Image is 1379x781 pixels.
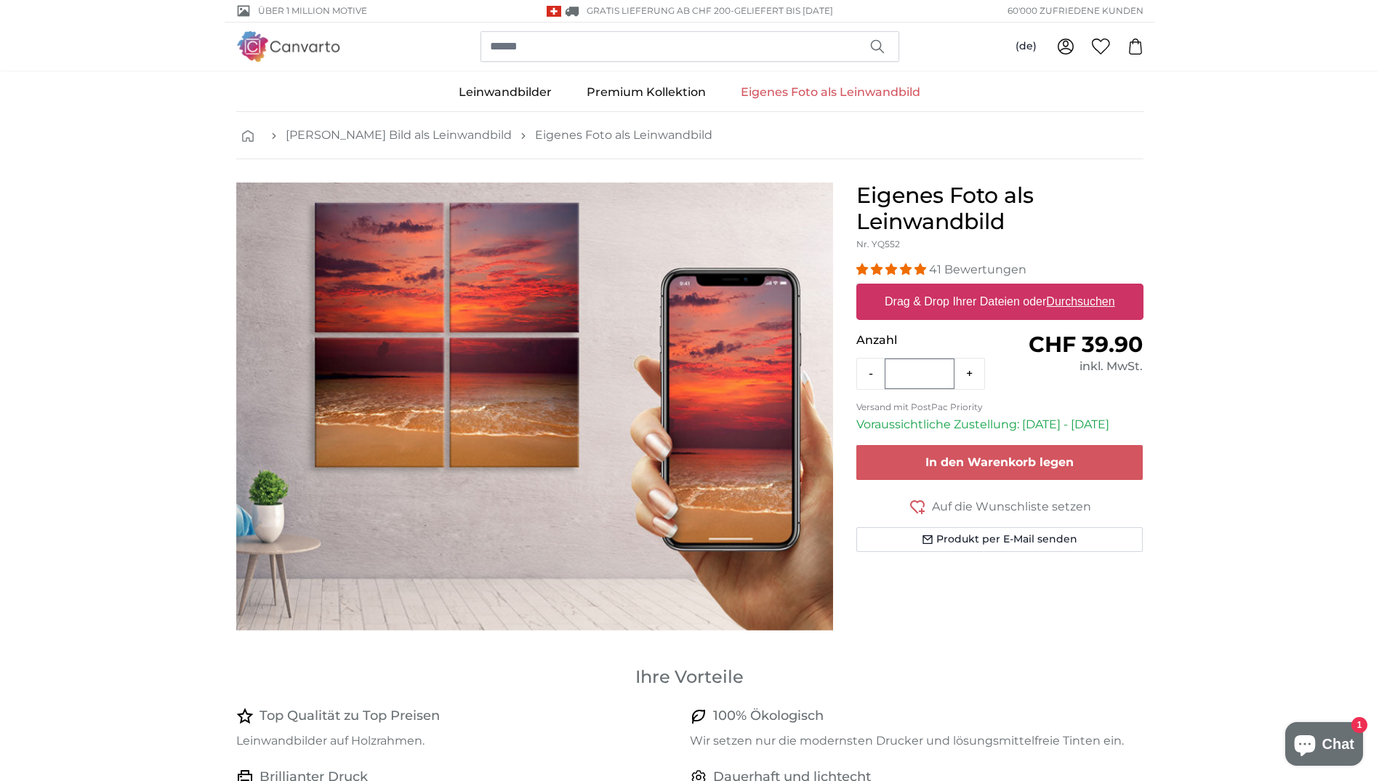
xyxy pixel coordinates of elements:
[856,239,900,249] span: Nr. YQ552
[286,127,512,144] a: [PERSON_NAME] Bild als Leinwandbild
[236,112,1143,159] nav: breadcrumbs
[236,183,833,630] div: 1 of 1
[723,73,938,111] a: Eigenes Foto als Leinwandbild
[1004,33,1048,60] button: (de)
[857,359,885,388] button: -
[879,287,1121,316] label: Drag & Drop Ihrer Dateien oder
[856,263,929,276] span: 4.98 stars
[236,732,678,750] p: Leinwandbilder auf Holzrahmen.
[929,263,1026,276] span: 41 Bewertungen
[856,497,1143,516] button: Auf die Wunschliste setzen
[925,455,1074,469] span: In den Warenkorb legen
[236,183,833,630] img: personalised-canvas-print
[547,6,561,17] img: Schweiz
[856,445,1143,480] button: In den Warenkorb legen
[690,732,1132,750] p: Wir setzen nur die modernsten Drucker und lösungsmittelfreie Tinten ein.
[954,359,984,388] button: +
[856,332,1000,349] p: Anzahl
[856,401,1143,413] p: Versand mit PostPac Priority
[713,706,824,726] h4: 100% Ökologisch
[731,5,833,16] span: -
[1029,331,1143,358] span: CHF 39.90
[441,73,569,111] a: Leinwandbilder
[856,183,1143,235] h1: Eigenes Foto als Leinwandbild
[1000,358,1143,375] div: inkl. MwSt.
[258,4,367,17] span: Über 1 Million Motive
[260,706,440,726] h4: Top Qualität zu Top Preisen
[587,5,731,16] span: GRATIS Lieferung ab CHF 200
[236,31,341,61] img: Canvarto
[1046,295,1114,308] u: Durchsuchen
[569,73,723,111] a: Premium Kollektion
[1281,722,1367,769] inbox-online-store-chat: Onlineshop-Chat von Shopify
[535,127,712,144] a: Eigenes Foto als Leinwandbild
[932,498,1091,516] span: Auf die Wunschliste setzen
[236,665,1143,689] h3: Ihre Vorteile
[734,5,833,16] span: Geliefert bis [DATE]
[856,527,1143,552] button: Produkt per E-Mail senden
[1008,4,1143,17] span: 60'000 ZUFRIEDENE KUNDEN
[856,416,1143,433] p: Voraussichtliche Zustellung: [DATE] - [DATE]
